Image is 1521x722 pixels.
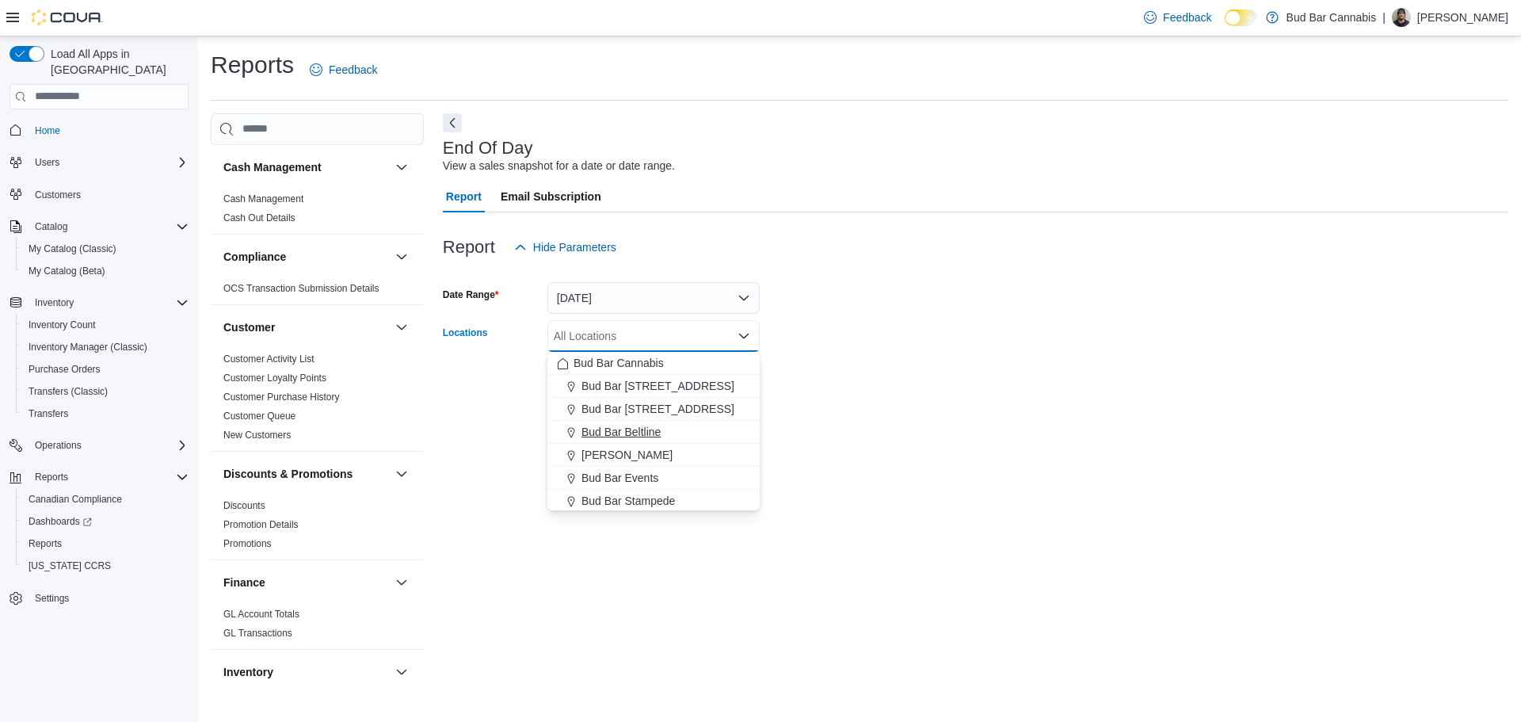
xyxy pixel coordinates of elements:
span: Inventory [35,296,74,309]
div: Discounts & Promotions [211,496,424,560]
span: GL Transactions [223,627,292,640]
span: [PERSON_NAME] [581,447,673,463]
span: Bud Bar [STREET_ADDRESS] [581,401,734,417]
button: Bud Bar [STREET_ADDRESS] [547,375,760,398]
button: Customers [3,183,195,206]
input: Dark Mode [1225,10,1258,26]
a: Cash Management [223,193,303,204]
a: Promotion Details [223,519,299,530]
button: Discounts & Promotions [223,466,389,482]
button: Bud Bar Beltline [547,421,760,444]
a: [US_STATE] CCRS [22,556,117,575]
span: Promotion Details [223,518,299,531]
button: Inventory [392,663,411,682]
div: Compliance [211,279,424,304]
span: My Catalog (Beta) [22,262,189,281]
h3: Inventory [223,664,273,680]
a: Inventory Count [22,315,102,334]
div: Cash Management [211,189,424,234]
span: Washington CCRS [22,556,189,575]
a: Reports [22,534,68,553]
h3: End Of Day [443,139,533,158]
span: Feedback [329,62,377,78]
label: Locations [443,327,488,339]
span: My Catalog (Beta) [29,265,105,277]
button: Cash Management [223,159,389,175]
span: [US_STATE] CCRS [29,560,111,572]
button: Settings [3,586,195,609]
span: Catalog [35,220,67,233]
span: Users [35,156,59,169]
span: Transfers (Classic) [29,385,108,398]
a: OCS Transaction Submission Details [223,283,379,294]
a: Customer Loyalty Points [223,372,326,384]
button: Catalog [3,216,195,238]
button: Discounts & Promotions [392,464,411,483]
span: Customer Purchase History [223,391,340,403]
span: Feedback [1163,10,1211,25]
a: GL Transactions [223,628,292,639]
button: Finance [223,575,389,590]
a: Settings [29,589,75,608]
button: Transfers [16,403,195,425]
a: My Catalog (Classic) [22,239,123,258]
span: Transfers [29,407,68,420]
p: [PERSON_NAME] [1417,8,1508,27]
span: Reports [29,468,189,487]
span: Transfers [22,404,189,423]
button: Close list of options [738,330,750,342]
button: Operations [29,436,88,455]
a: Promotions [223,538,272,549]
span: Reports [22,534,189,553]
span: Customer Loyalty Points [223,372,326,384]
div: Finance [211,605,424,649]
button: Reports [29,468,74,487]
span: Home [29,120,189,140]
a: Customer Queue [223,411,295,422]
span: Users [29,153,189,172]
a: Cash Out Details [223,212,295,223]
span: Settings [29,588,189,608]
span: Transfers (Classic) [22,382,189,401]
h3: Discounts & Promotions [223,466,353,482]
span: Purchase Orders [29,363,101,376]
button: [PERSON_NAME] [547,444,760,467]
button: Users [3,151,195,174]
a: Customers [29,185,87,204]
button: Customer [223,319,389,335]
p: | [1382,8,1386,27]
button: Users [29,153,66,172]
span: Customers [29,185,189,204]
h3: Cash Management [223,159,322,175]
a: My Catalog (Beta) [22,262,112,281]
span: Bud Bar Cannabis [574,355,664,371]
button: Bud Bar Events [547,467,760,490]
button: Cash Management [392,158,411,177]
button: Compliance [392,247,411,266]
span: Bud Bar [STREET_ADDRESS] [581,378,734,394]
div: View a sales snapshot for a date or date range. [443,158,675,174]
span: Cash Management [223,193,303,205]
span: Canadian Compliance [29,493,122,506]
button: Bud Bar [STREET_ADDRESS] [547,398,760,421]
button: Inventory [29,293,80,312]
span: My Catalog (Classic) [22,239,189,258]
a: Purchase Orders [22,360,107,379]
button: Canadian Compliance [16,488,195,510]
button: My Catalog (Beta) [16,260,195,282]
span: Inventory Manager (Classic) [29,341,147,353]
h3: Finance [223,575,265,590]
span: Reports [35,471,68,483]
a: Dashboards [16,510,195,533]
span: Reports [29,537,62,550]
span: Home [35,124,60,137]
a: GL Account Totals [223,609,299,620]
div: Eric B [1392,8,1411,27]
button: Compliance [223,249,389,265]
h3: Compliance [223,249,286,265]
button: Inventory [3,292,195,314]
span: Inventory Manager (Classic) [22,338,189,357]
button: [US_STATE] CCRS [16,555,195,577]
button: Inventory Count [16,314,195,336]
button: Bud Bar Cannabis [547,352,760,375]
